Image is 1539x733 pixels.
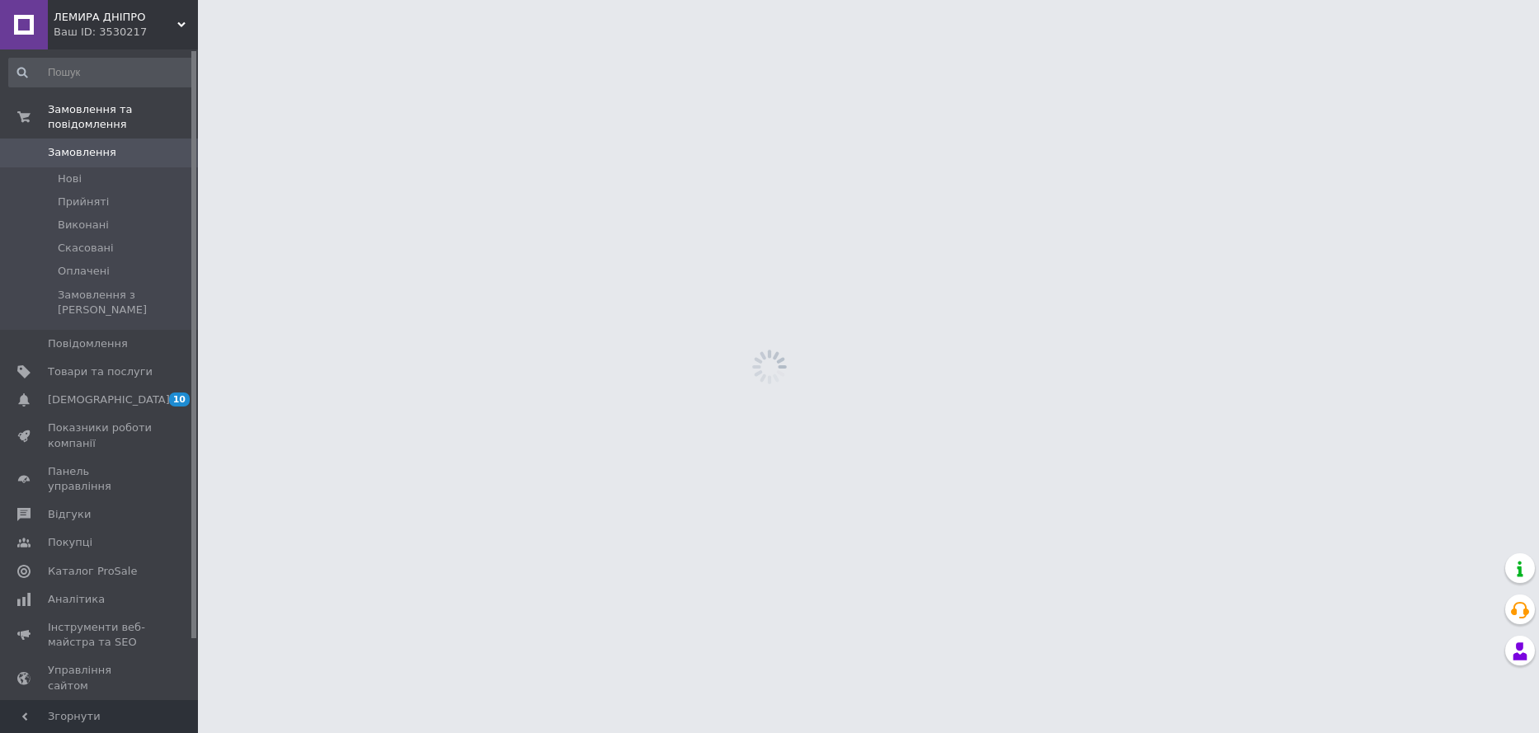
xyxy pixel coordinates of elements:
span: Інструменти веб-майстра та SEO [48,620,153,650]
span: ЛЕМИРА ДНІПРО [54,10,177,25]
span: Замовлення та повідомлення [48,102,198,132]
span: Повідомлення [48,336,128,351]
span: Каталог ProSale [48,564,137,579]
span: Замовлення з [PERSON_NAME] [58,288,193,317]
span: Прийняті [58,195,109,209]
span: [DEMOGRAPHIC_DATA] [48,392,170,407]
span: Виконані [58,218,109,233]
span: Нові [58,172,82,186]
span: Показники роботи компанії [48,421,153,450]
span: Аналітика [48,592,105,607]
span: Панель управління [48,464,153,494]
span: Замовлення [48,145,116,160]
span: Управління сайтом [48,663,153,693]
span: Покупці [48,535,92,550]
span: Скасовані [58,241,114,256]
span: Товари та послуги [48,364,153,379]
span: Відгуки [48,507,91,522]
span: Оплачені [58,264,110,279]
span: 10 [169,392,190,406]
div: Ваш ID: 3530217 [54,25,198,40]
input: Пошук [8,58,195,87]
